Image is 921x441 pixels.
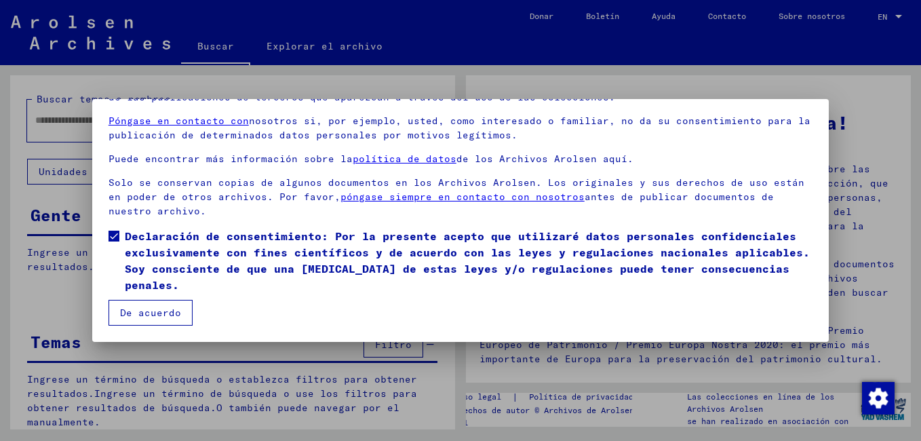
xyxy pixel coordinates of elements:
font: Declaración de consentimiento: Por la presente acepto que utilizaré datos personales confidencial... [125,229,810,292]
a: Póngase en contacto con [109,115,249,127]
a: política de datos [353,153,456,165]
a: póngase siempre en contacto con nosotros [340,191,585,203]
p: Solo se conservan copias de algunos documentos en los Archivos Arolsen. Los originales y sus dere... [109,176,812,218]
p: Puede encontrar más información sobre la de los Archivos Arolsen aquí. [109,152,812,166]
img: Cambiar el consentimiento [862,382,895,415]
button: De acuerdo [109,300,193,326]
p: nosotros si, por ejemplo, usted, como interesado o familiar, no da su consentimiento para la publ... [109,114,812,142]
